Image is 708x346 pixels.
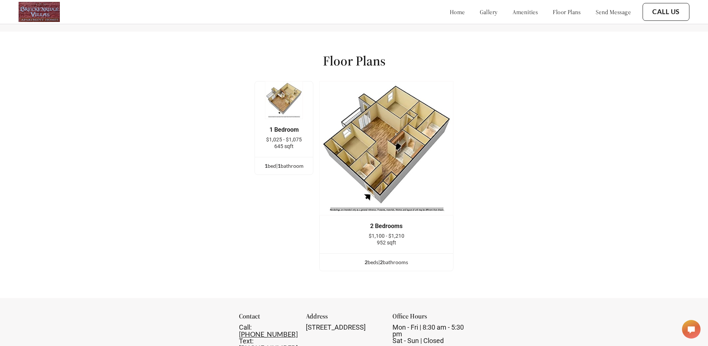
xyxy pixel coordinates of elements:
[239,330,298,338] a: [PHONE_NUMBER]
[323,52,385,69] h1: Floor Plans
[596,8,631,16] a: send message
[320,258,453,266] div: bed s | bathroom s
[239,313,297,324] div: Contact
[450,8,465,16] a: home
[480,8,498,16] a: gallery
[265,163,268,169] span: 1
[513,8,538,16] a: amenities
[239,337,253,345] span: Text:
[319,81,453,215] img: example
[265,81,303,119] img: example
[380,259,383,265] span: 2
[377,240,396,246] span: 952 sqft
[239,323,252,331] span: Call:
[369,233,404,239] span: $1,100 - $1,210
[331,223,442,230] div: 2 Bedrooms
[306,324,383,331] div: [STREET_ADDRESS]
[266,126,302,133] div: 1 Bedroom
[392,324,469,344] div: Mon - Fri | 8:30 am - 5:30 pm
[553,8,581,16] a: floor plans
[392,337,444,345] span: Sat - Sun | Closed
[278,163,281,169] span: 1
[274,143,294,149] span: 645 sqft
[255,162,313,170] div: bed | bathroom
[365,259,368,265] span: 2
[19,2,60,22] img: Company logo
[392,313,469,324] div: Office Hours
[266,137,302,142] span: $1,025 - $1,075
[306,313,383,324] div: Address
[652,8,680,16] a: Call Us
[643,3,689,21] button: Call Us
